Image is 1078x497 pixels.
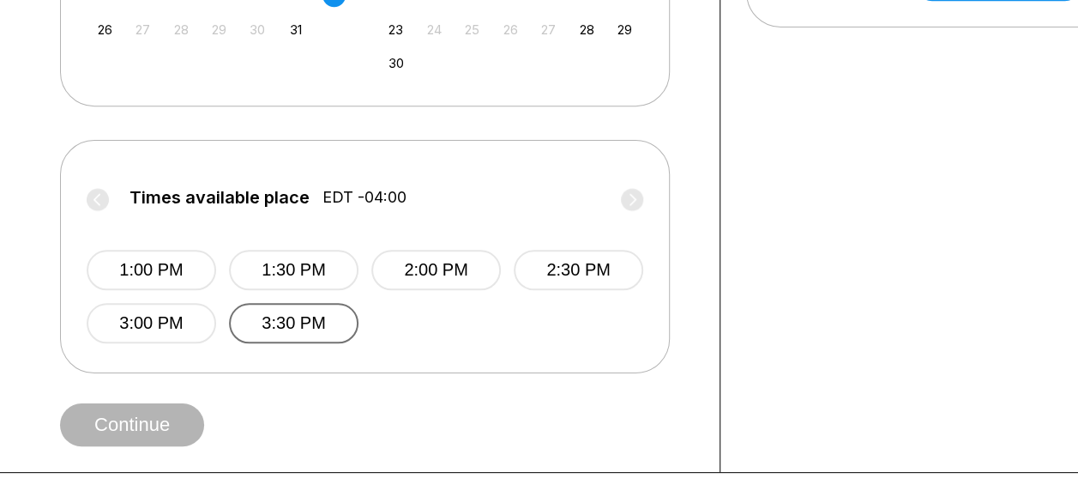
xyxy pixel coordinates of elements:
button: 2:30 PM [514,250,643,290]
div: Not available Monday, November 24th, 2025 [423,18,446,41]
button: 1:30 PM [229,250,358,290]
div: Not available Thursday, November 27th, 2025 [537,18,560,41]
div: Choose Sunday, October 26th, 2025 [93,18,117,41]
div: Not available Tuesday, October 28th, 2025 [170,18,193,41]
div: Choose Friday, November 28th, 2025 [575,18,599,41]
button: 2:00 PM [371,250,501,290]
div: Not available Thursday, October 30th, 2025 [246,18,269,41]
div: Not available Wednesday, November 26th, 2025 [499,18,522,41]
span: EDT -04:00 [322,188,407,207]
div: Choose Sunday, November 30th, 2025 [384,52,407,75]
div: Not available Monday, October 27th, 2025 [131,18,154,41]
button: 1:00 PM [87,250,216,290]
div: Choose Friday, October 31st, 2025 [284,18,307,41]
div: Choose Sunday, November 23rd, 2025 [384,18,407,41]
button: 3:00 PM [87,303,216,343]
button: 3:30 PM [229,303,358,343]
div: Not available Tuesday, November 25th, 2025 [461,18,484,41]
div: Not available Wednesday, October 29th, 2025 [208,18,231,41]
span: Times available place [129,188,310,207]
div: Choose Saturday, November 29th, 2025 [613,18,636,41]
